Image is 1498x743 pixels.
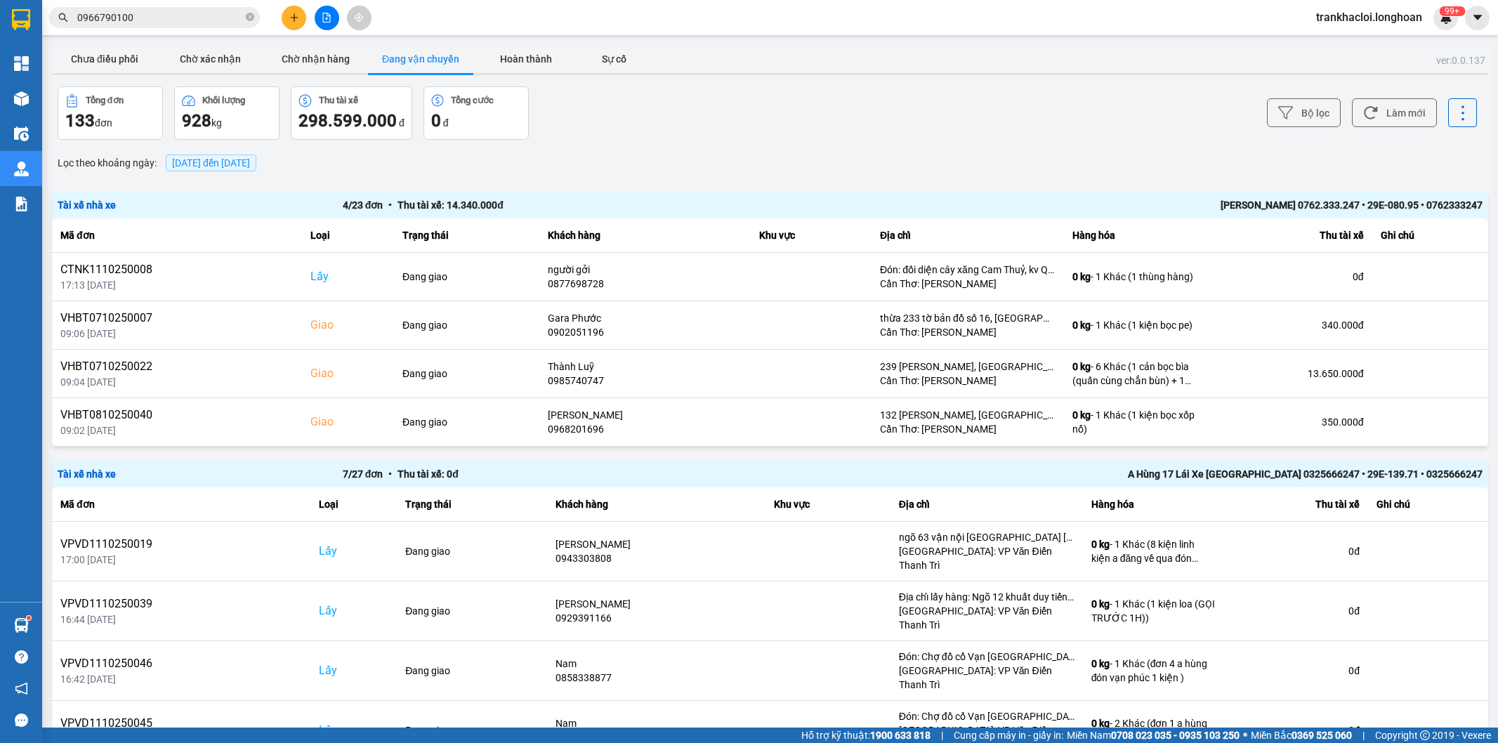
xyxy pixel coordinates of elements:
[12,9,30,30] img: logo-vxr
[315,6,339,30] button: file-add
[60,261,294,278] div: CTNK1110250008
[14,197,29,211] img: solution-icon
[579,45,649,73] button: Sự cố
[548,277,742,291] div: 0877698728
[310,317,386,334] div: Giao
[15,650,28,664] span: question-circle
[310,365,386,382] div: Giao
[60,553,302,567] div: 17:00 [DATE]
[880,374,1056,388] div: Cần Thơ: [PERSON_NAME]
[405,664,539,678] div: Đang giao
[1372,218,1488,253] th: Ghi chú
[298,110,405,132] div: đ
[246,13,254,21] span: close-circle
[954,728,1063,743] span: Cung cấp máy in - giấy in:
[1368,487,1488,522] th: Ghi chú
[1111,730,1240,741] strong: 0708 023 035 - 0935 103 250
[556,657,757,671] div: Nam
[539,218,751,253] th: Khách hàng
[1243,732,1247,738] span: ⚪️
[402,415,531,429] div: Đang giao
[899,590,1075,604] div: Địa chỉ lấy hàng: Ngõ 12 khuất duy tiến, [PERSON_NAME] đi vào (G.S77 pickleball)
[322,13,331,22] span: file-add
[14,162,29,176] img: warehouse-icon
[1072,409,1091,421] span: 0 kg
[1072,270,1196,284] div: - 1 Khác (1 thùng hàng)
[166,154,256,171] span: [DATE] đến [DATE]
[1091,539,1110,550] span: 0 kg
[1232,604,1360,618] div: 0 đ
[556,537,757,551] div: [PERSON_NAME]
[547,487,766,522] th: Khách hàng
[899,650,1075,664] div: Đón: Chợ đồ cổ Vạn [GEOGRAPHIC_DATA],[GEOGRAPHIC_DATA],[GEOGRAPHIC_DATA]
[14,56,29,71] img: dashboard-icon
[880,277,1056,291] div: Cần Thơ: [PERSON_NAME]
[319,543,388,560] div: Lấy
[899,604,1075,632] div: [GEOGRAPHIC_DATA]: VP Văn Điển Thanh Trì
[343,197,913,213] div: 4 / 23 đơn Thu tài xế: 14.340.000 đ
[15,682,28,695] span: notification
[1083,487,1223,522] th: Hàng hóa
[1064,218,1204,253] th: Hàng hóa
[1091,658,1110,669] span: 0 kg
[1232,496,1360,513] div: Thu tài xế
[880,263,1056,277] div: Đón: đối diện cây xăng Cam Thuỷ, kv Qui Thạnh 1, p Trung Kiên , q Thốt Nốt, [GEOGRAPHIC_DATA]
[282,6,306,30] button: plus
[880,408,1056,422] div: 132 [PERSON_NAME], [GEOGRAPHIC_DATA], [GEOGRAPHIC_DATA], [GEOGRAPHIC_DATA]
[310,487,397,522] th: Loại
[60,407,294,423] div: VHBT0810250040
[58,468,116,480] span: Tài xế nhà xe
[1440,11,1452,24] img: icon-new-feature
[801,728,931,743] span: Hỗ trợ kỹ thuật:
[60,715,302,732] div: VPVD1110250045
[394,218,539,253] th: Trạng thái
[347,6,372,30] button: aim
[77,10,243,25] input: Tìm tên, số ĐT hoặc mã đơn
[1091,657,1215,685] div: - 1 Khác (đơn 4 a hùng đón vạn phúc 1 kiện )
[182,110,272,132] div: kg
[310,268,386,285] div: Lấy
[157,45,263,73] button: Chờ xác nhận
[354,13,364,22] span: aim
[751,218,872,253] th: Khu vực
[405,723,539,737] div: Đang giao
[1213,415,1363,429] div: 350.000 đ
[423,86,529,140] button: Tổng cước0 đ
[1067,728,1240,743] span: Miền Nam
[1352,98,1437,127] button: Làm mới
[319,603,388,619] div: Lấy
[263,45,368,73] button: Chờ nhận hàng
[15,714,28,727] span: message
[473,45,579,73] button: Hoàn thành
[1091,598,1110,610] span: 0 kg
[52,45,157,73] button: Chưa điều phối
[60,310,294,327] div: VHBT0710250007
[246,11,254,25] span: close-circle
[1072,318,1196,332] div: - 1 Khác (1 kiện bọc pe)
[1213,227,1363,244] div: Thu tài xế
[397,487,547,522] th: Trạng thái
[1439,6,1465,16] sup: 762
[899,709,1075,723] div: Đón: Chợ đồ cổ Vạn [GEOGRAPHIC_DATA],[GEOGRAPHIC_DATA],[GEOGRAPHIC_DATA]
[60,423,294,438] div: 09:02 [DATE]
[27,616,31,620] sup: 1
[172,157,250,169] span: 11/10/2025 đến 11/10/2025
[319,722,388,739] div: Lấy
[1091,537,1215,565] div: - 1 Khác (8 kiện linh kiện a đăng về qua đón đông anh )
[405,604,539,618] div: Đang giao
[556,611,757,625] div: 0929391166
[14,126,29,141] img: warehouse-icon
[1292,730,1352,741] strong: 0369 525 060
[1267,98,1341,127] button: Bộ lọc
[60,536,302,553] div: VPVD1110250019
[65,111,95,131] span: 133
[1232,544,1360,558] div: 0 đ
[383,199,398,211] span: •
[548,325,742,339] div: 0902051196
[1213,270,1363,284] div: 0 đ
[548,374,742,388] div: 0985740747
[912,466,1483,482] div: A Hùng 17 Lái Xe [GEOGRAPHIC_DATA] 0325666247 • 29E-139.71 • 0325666247
[431,111,441,131] span: 0
[60,358,294,375] div: VHBT0710250022
[86,96,124,105] div: Tổng đơn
